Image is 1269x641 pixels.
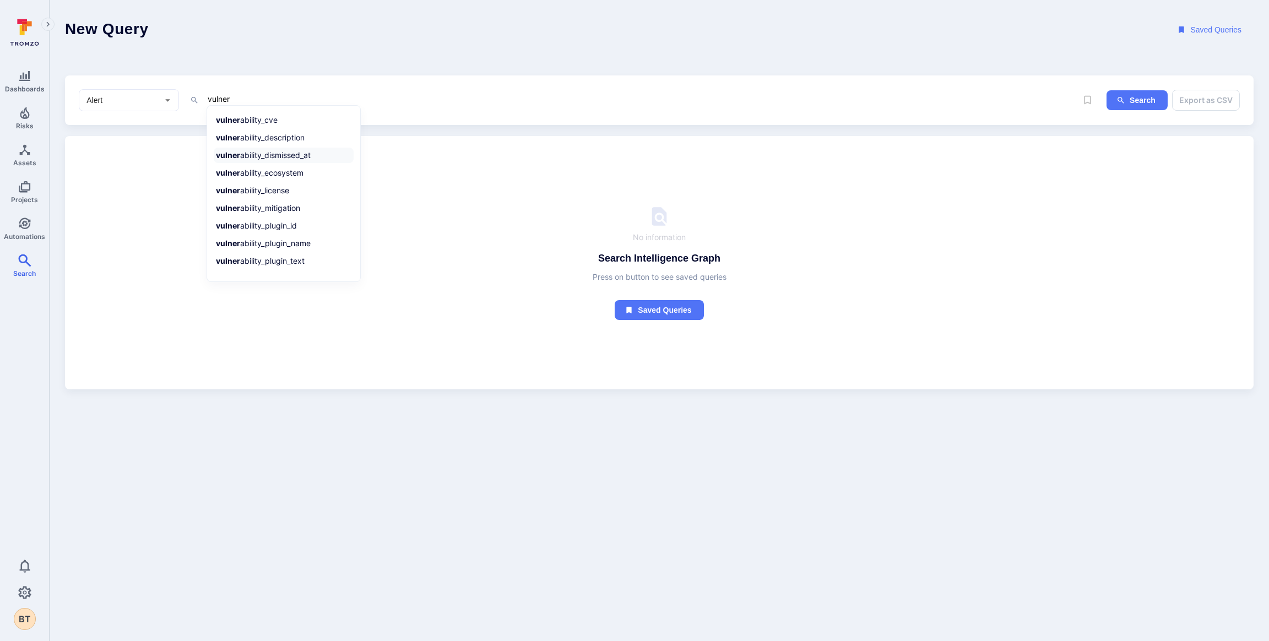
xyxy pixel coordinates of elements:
[214,112,354,128] li: ability_cve
[214,271,354,286] li: ability_score
[84,95,157,106] input: Select basic entity
[633,232,686,243] span: No information
[214,130,354,145] li: ability_description
[216,186,240,195] b: vulner
[1167,20,1254,40] button: Saved Queries
[41,18,55,31] button: Expand navigation menu
[214,253,354,269] li: ability_plugin_text
[214,200,354,216] li: ability_mitigation
[615,283,703,320] a: Saved queries
[1172,90,1240,111] button: Export as CSV
[216,150,240,160] b: vulner
[4,232,45,241] span: Automations
[593,271,726,283] span: Press on button to see saved queries
[11,195,38,204] span: Projects
[216,115,240,124] b: vulner
[615,300,703,320] button: Saved queries
[207,92,1007,106] textarea: Intelligence Graph search area
[216,274,240,283] b: vulner
[5,85,45,93] span: Dashboards
[214,236,354,251] li: ability_plugin_name
[216,168,240,177] b: vulner
[216,203,240,213] b: vulner
[1077,90,1098,110] span: Save query
[216,256,240,265] b: vulner
[1107,90,1168,111] button: ig-search
[214,165,354,181] li: ability_ecosystem
[214,183,354,198] li: ability_license
[216,133,240,142] b: vulner
[216,221,240,230] b: vulner
[44,20,52,29] i: Expand navigation menu
[16,122,34,130] span: Risks
[13,269,36,278] span: Search
[14,608,36,630] div: Billy Tinnes
[65,20,149,40] h1: New Query
[598,252,720,265] h4: Search Intelligence Graph
[14,608,36,630] button: BT
[161,93,175,107] button: Open
[13,159,36,167] span: Assets
[216,238,240,248] b: vulner
[214,218,354,233] li: ability_plugin_id
[214,148,354,163] li: ability_dismissed_at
